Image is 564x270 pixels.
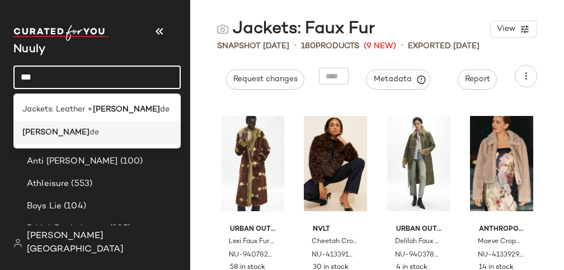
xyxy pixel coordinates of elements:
[396,225,441,235] span: Urban Outfitters
[118,155,143,168] span: (100)
[470,107,533,220] img: 4133929420084_004_b
[478,250,523,260] span: NU-4133929420084-000-004
[313,225,358,235] span: NVLT
[62,200,86,213] span: (104)
[107,222,131,235] span: (205)
[221,107,284,220] img: 94078292_020_b2
[229,250,274,260] span: NU-94078292-000-020
[479,225,524,235] span: Anthropologie
[160,104,170,115] span: de
[22,104,93,115] span: Jackets: Leather +
[301,40,359,52] div: Products
[22,127,90,138] b: [PERSON_NAME]
[364,40,396,52] span: (9 New)
[408,40,480,52] p: Exported [DATE]
[496,25,515,34] span: View
[27,155,118,168] span: Anti [PERSON_NAME]
[490,21,537,38] button: View
[69,178,92,190] span: (553)
[458,69,497,90] button: Report
[387,107,450,220] img: 94037868_230_b
[229,237,274,247] span: Lexi Faux Fur Trim Longline Coat
[13,25,109,41] img: cfy_white_logo.C9jOOHJF.svg
[13,239,22,248] img: svg%3e
[230,225,275,235] span: Urban Outfitters
[464,75,490,84] span: Report
[294,39,297,53] span: •
[27,200,62,213] span: Boys Lie
[217,40,289,52] span: Snapshot [DATE]
[304,107,367,220] img: 4133910370065_029_b
[226,69,304,90] button: Request changes
[312,250,357,260] span: NU-4133910370065-000-029
[301,42,316,50] span: 180
[27,222,107,235] span: Bridal: Bachelorette
[13,44,45,55] span: Current Company Name
[395,250,440,260] span: NU-94037868-000-230
[27,178,69,190] span: Athleisure
[217,24,228,35] img: svg%3e
[395,237,440,247] span: Delilah Faux Fur Trim Longline Coat
[90,127,99,138] span: de
[373,75,424,85] span: Metadata
[93,104,160,115] b: [PERSON_NAME]
[478,237,523,247] span: Maeve Cropped Faux-Fur Coat
[401,39,403,53] span: •
[312,237,357,247] span: Cheetah Crop Coat
[233,75,298,84] span: Request changes
[217,18,375,40] div: Jackets: Faux Fur
[27,230,181,257] span: [PERSON_NAME][GEOGRAPHIC_DATA]
[366,69,431,90] button: Metadata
